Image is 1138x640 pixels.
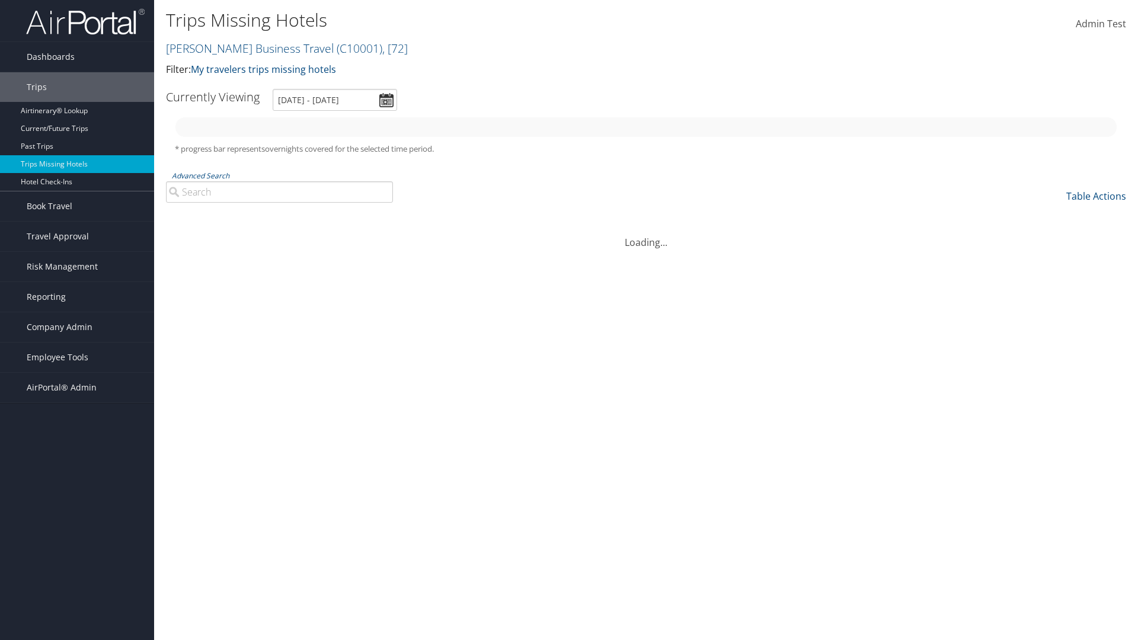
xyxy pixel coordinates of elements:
[27,373,97,402] span: AirPortal® Admin
[27,42,75,72] span: Dashboards
[27,343,88,372] span: Employee Tools
[172,171,229,181] a: Advanced Search
[1066,190,1126,203] a: Table Actions
[175,143,1117,155] h5: * progress bar represents overnights covered for the selected time period.
[1076,6,1126,43] a: Admin Test
[27,72,47,102] span: Trips
[1076,17,1126,30] span: Admin Test
[166,221,1126,249] div: Loading...
[27,222,89,251] span: Travel Approval
[337,40,382,56] span: ( C10001 )
[166,89,260,105] h3: Currently Viewing
[166,62,806,78] p: Filter:
[382,40,408,56] span: , [ 72 ]
[27,312,92,342] span: Company Admin
[27,282,66,312] span: Reporting
[273,89,397,111] input: [DATE] - [DATE]
[166,181,393,203] input: Advanced Search
[26,8,145,36] img: airportal-logo.png
[27,191,72,221] span: Book Travel
[27,252,98,281] span: Risk Management
[191,63,336,76] a: My travelers trips missing hotels
[166,8,806,33] h1: Trips Missing Hotels
[166,40,408,56] a: [PERSON_NAME] Business Travel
